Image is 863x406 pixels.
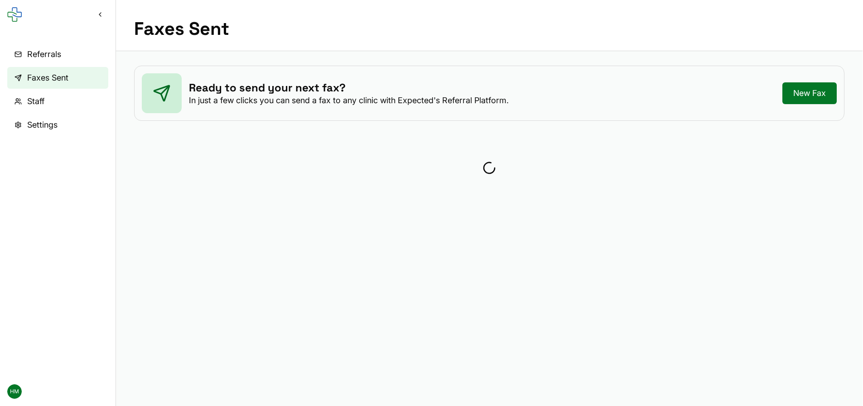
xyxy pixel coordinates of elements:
a: Referrals [7,43,108,65]
a: New Fax [782,82,837,104]
h3: Ready to send your next fax? [189,81,509,95]
p: In just a few clicks you can send a fax to any clinic with Expected's Referral Platform. [189,95,509,106]
a: Settings [7,114,108,136]
a: Staff [7,91,108,112]
span: Staff [27,95,44,108]
a: Faxes Sent [7,67,108,89]
h1: Faxes Sent [134,18,229,40]
span: Faxes Sent [27,72,68,84]
span: HM [7,384,22,399]
button: Collapse sidebar [92,6,108,23]
span: Settings [27,119,58,131]
span: Referrals [27,48,61,61]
